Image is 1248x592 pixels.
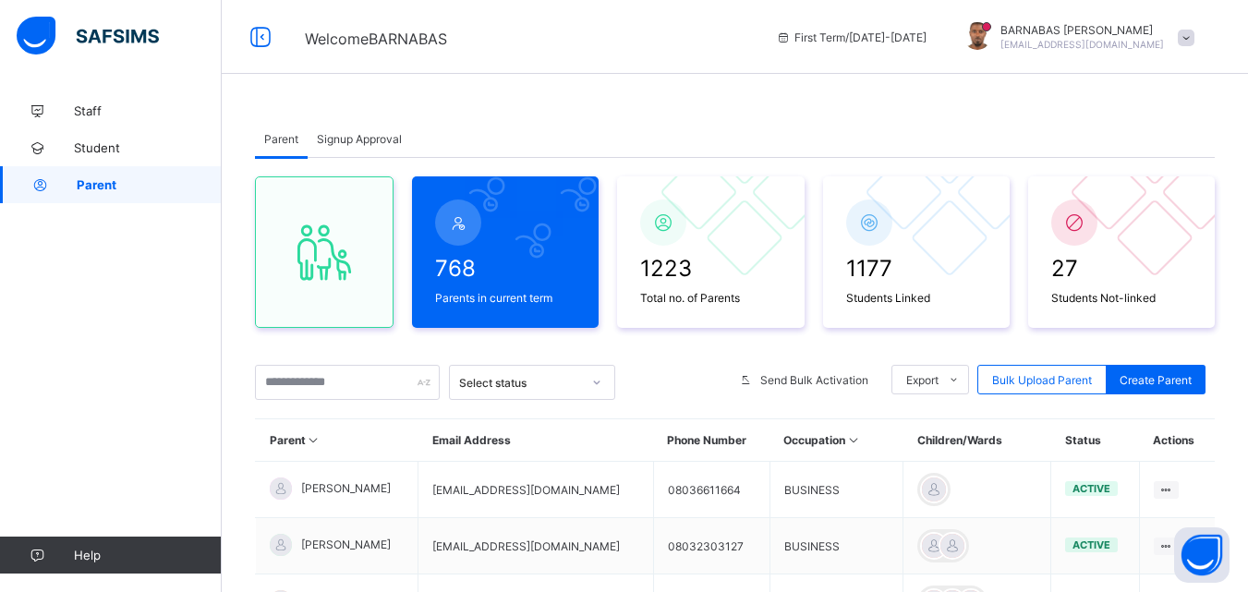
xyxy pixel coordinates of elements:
[653,518,769,574] td: 08032303127
[306,433,321,447] i: Sort in Ascending Order
[1000,39,1164,50] span: [EMAIL_ADDRESS][DOMAIN_NAME]
[301,538,391,551] span: [PERSON_NAME]
[74,140,222,155] span: Student
[769,419,903,462] th: Occupation
[845,433,861,447] i: Sort in Ascending Order
[1174,527,1230,583] button: Open asap
[1051,419,1140,462] th: Status
[1051,291,1192,305] span: Students Not-linked
[1139,419,1215,462] th: Actions
[945,22,1204,53] div: BARNABASRICHARD
[418,462,653,518] td: [EMAIL_ADDRESS][DOMAIN_NAME]
[906,373,939,387] span: Export
[1072,482,1110,495] span: active
[992,373,1092,387] span: Bulk Upload Parent
[459,376,581,390] div: Select status
[418,518,653,574] td: [EMAIL_ADDRESS][DOMAIN_NAME]
[74,548,221,562] span: Help
[301,481,391,495] span: [PERSON_NAME]
[1051,255,1192,282] span: 27
[77,177,222,192] span: Parent
[17,17,159,55] img: safsims
[769,518,903,574] td: BUSINESS
[769,462,903,518] td: BUSINESS
[653,419,769,462] th: Phone Number
[435,255,576,282] span: 768
[1072,538,1110,551] span: active
[776,30,927,44] span: session/term information
[305,30,447,48] span: Welcome BARNABAS
[418,419,653,462] th: Email Address
[846,255,987,282] span: 1177
[846,291,987,305] span: Students Linked
[640,291,781,305] span: Total no. of Parents
[1120,373,1192,387] span: Create Parent
[435,291,576,305] span: Parents in current term
[640,255,781,282] span: 1223
[74,103,222,118] span: Staff
[653,462,769,518] td: 08036611664
[264,132,298,146] span: Parent
[903,419,1051,462] th: Children/Wards
[256,419,418,462] th: Parent
[760,373,868,387] span: Send Bulk Activation
[1000,23,1164,37] span: BARNABAS [PERSON_NAME]
[317,132,402,146] span: Signup Approval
